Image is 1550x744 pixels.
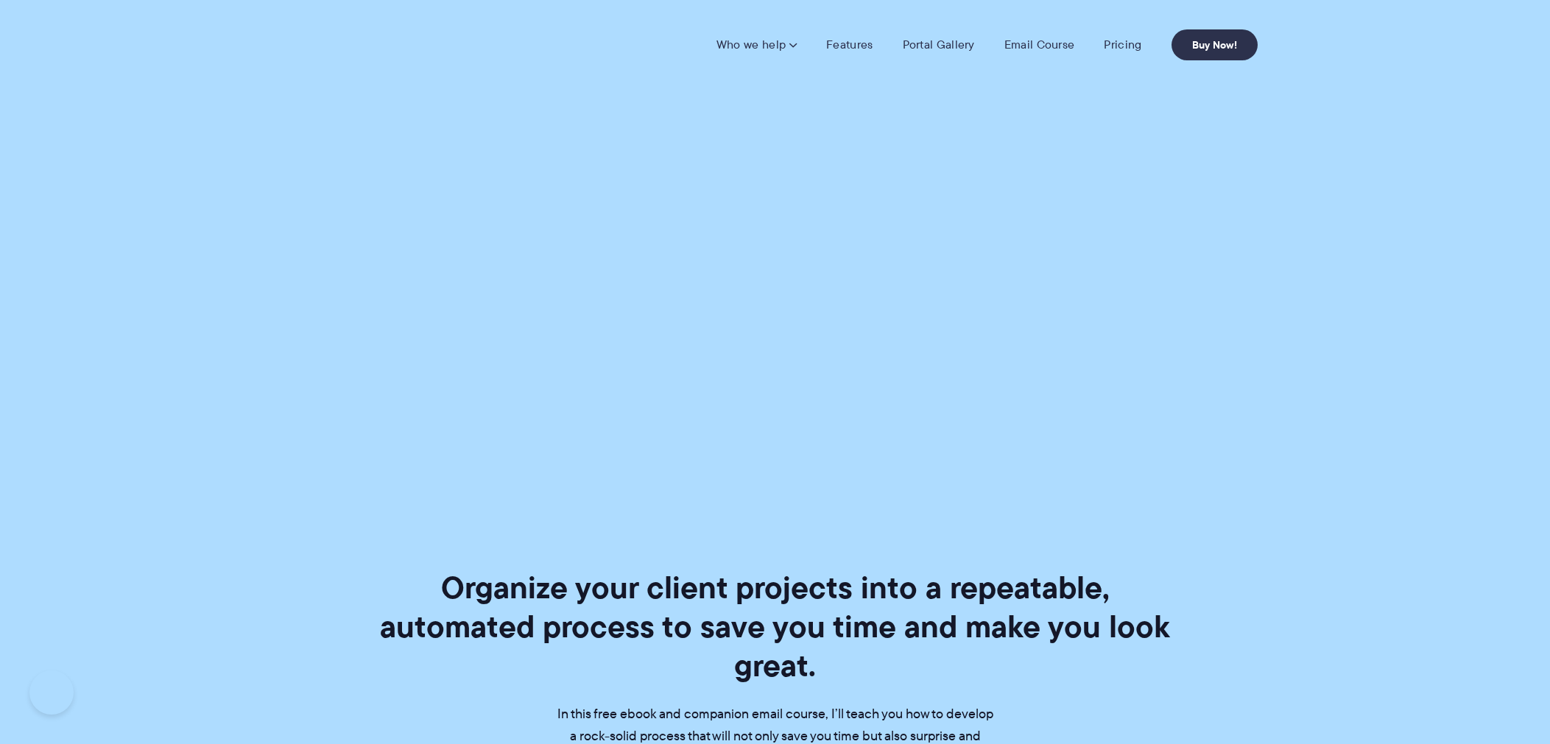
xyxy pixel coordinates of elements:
a: Email Course [1004,38,1075,52]
iframe: Toggle Customer Support [29,670,74,715]
a: Pricing [1104,38,1141,52]
a: Who we help [716,38,797,52]
a: Features [826,38,873,52]
h1: Organize your client projects into a repeatable, automated process to save you time and make you ... [362,568,1188,685]
a: Buy Now! [1172,29,1258,60]
a: Portal Gallery [903,38,975,52]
